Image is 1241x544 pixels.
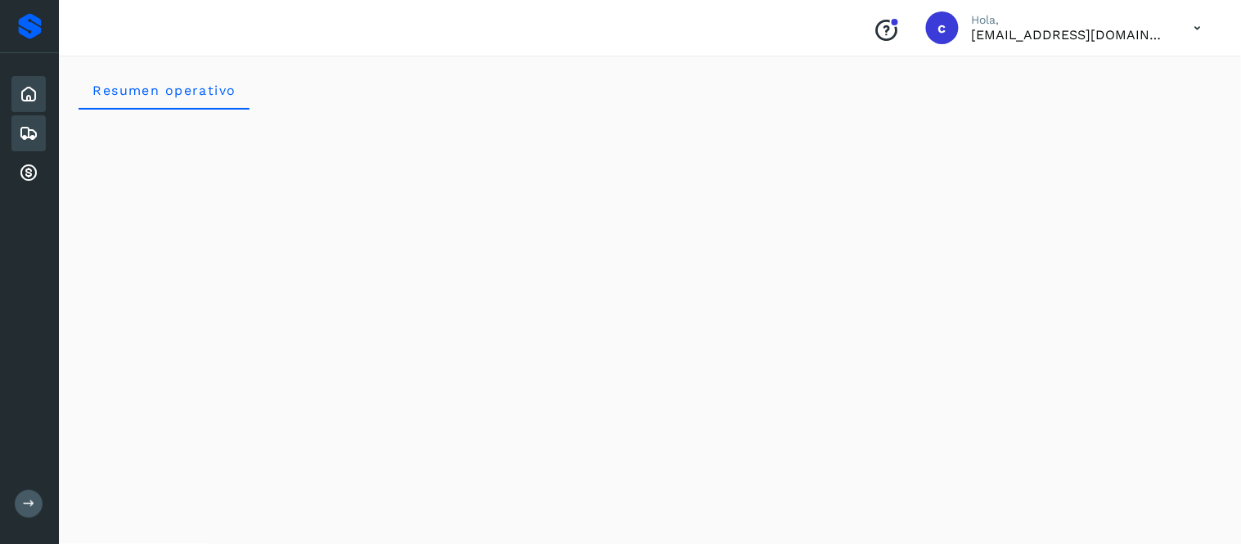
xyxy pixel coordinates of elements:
[11,155,46,191] div: Cuentas por cobrar
[11,76,46,112] div: Inicio
[972,13,1168,27] p: Hola,
[972,27,1168,43] p: cobranza@tms.com.mx
[92,83,236,98] span: Resumen operativo
[11,115,46,151] div: Embarques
